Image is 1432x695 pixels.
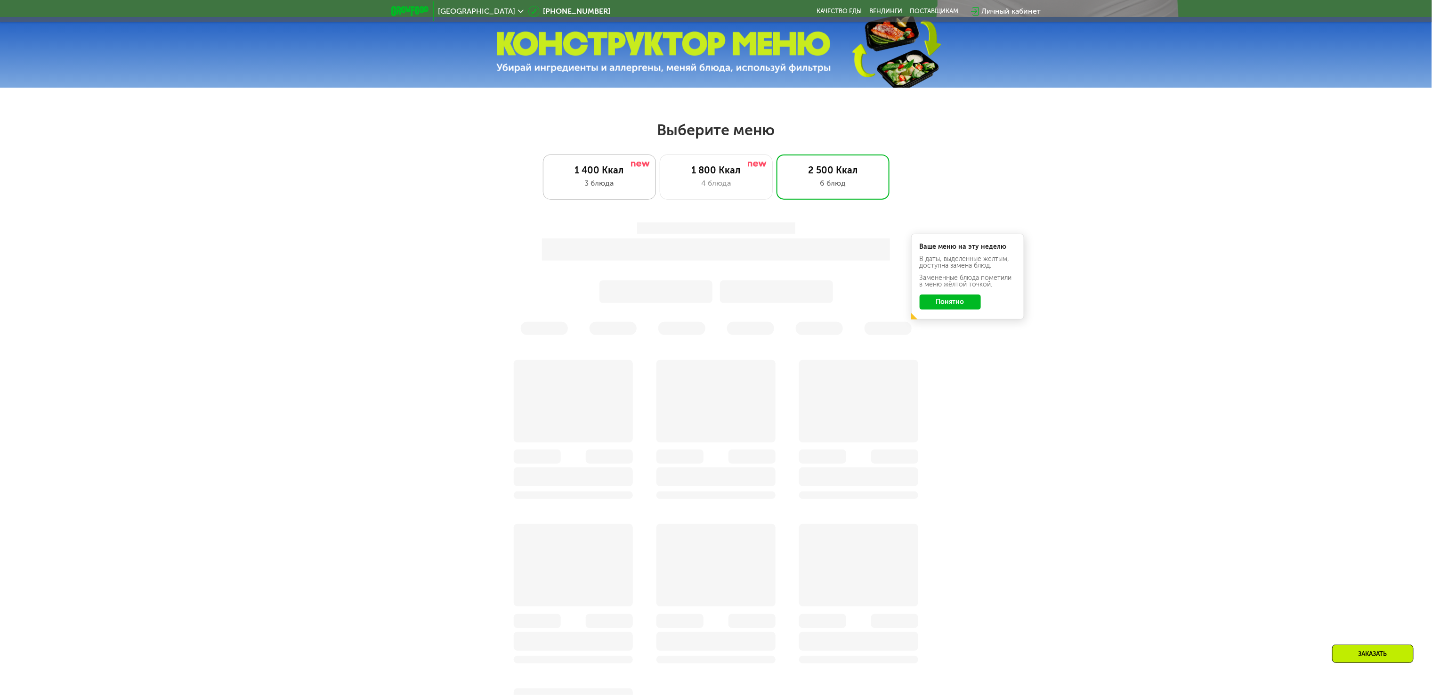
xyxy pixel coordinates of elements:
[438,8,516,15] span: [GEOGRAPHIC_DATA]
[910,8,959,15] div: поставщикам
[786,178,880,189] div: 6 блюд
[670,164,763,176] div: 1 800 Ккал
[920,294,981,310] button: Понятно
[1332,645,1414,663] div: Заказать
[553,178,646,189] div: 3 блюда
[817,8,862,15] a: Качество еды
[670,178,763,189] div: 4 блюда
[920,275,1016,288] div: Заменённые блюда пометили в меню жёлтой точкой.
[30,121,1402,139] h2: Выберите меню
[920,244,1016,250] div: Ваше меню на эту неделю
[870,8,903,15] a: Вендинги
[982,6,1041,17] div: Личный кабинет
[528,6,611,17] a: [PHONE_NUMBER]
[553,164,646,176] div: 1 400 Ккал
[786,164,880,176] div: 2 500 Ккал
[920,256,1016,269] div: В даты, выделенные желтым, доступна замена блюд.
